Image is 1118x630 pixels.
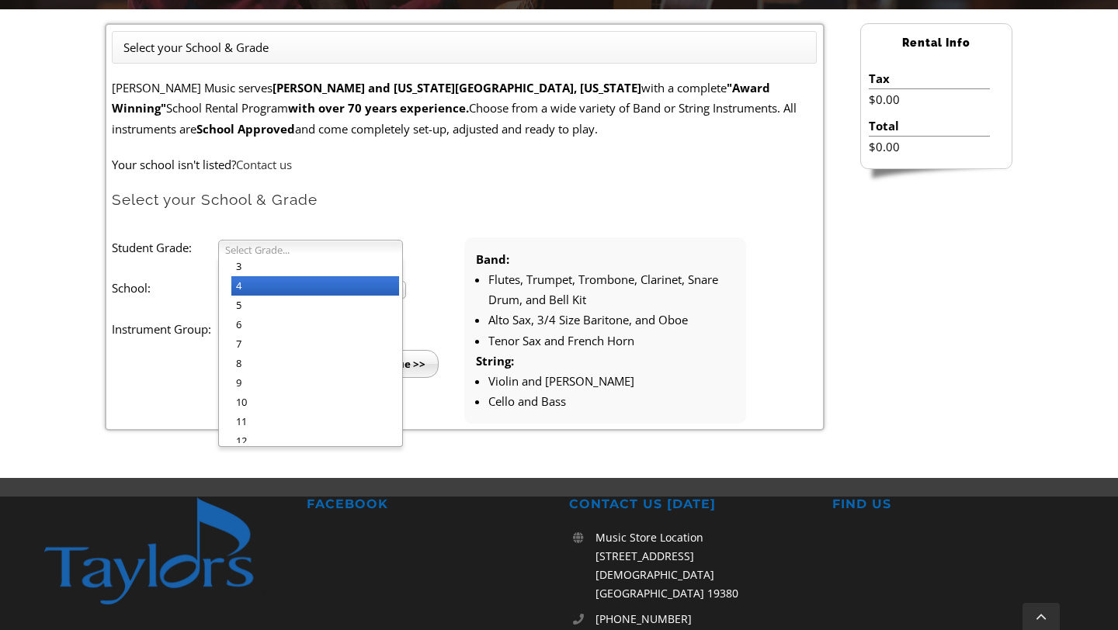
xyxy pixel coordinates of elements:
[112,78,817,139] p: [PERSON_NAME] Music serves with a complete School Rental Program Choose from a wide variety of Ba...
[288,100,469,116] strong: with over 70 years experience.
[488,269,734,310] li: Flutes, Trumpet, Trombone, Clarinet, Snare Drum, and Bell Kit
[196,121,295,137] strong: School Approved
[225,241,382,259] span: Select Grade...
[231,373,399,393] li: 9
[273,80,641,95] strong: [PERSON_NAME] and [US_STATE][GEOGRAPHIC_DATA], [US_STATE]
[869,116,989,137] li: Total
[832,497,1075,513] h2: FIND US
[569,497,811,513] h2: CONTACT US [DATE]
[869,137,989,157] li: $0.00
[861,29,1012,57] h2: Rental Info
[123,37,269,57] li: Select your School & Grade
[231,431,399,451] li: 12
[231,315,399,334] li: 6
[231,334,399,354] li: 7
[476,353,514,369] strong: String:
[112,237,217,258] label: Student Grade:
[488,371,734,391] li: Violin and [PERSON_NAME]
[231,296,399,315] li: 5
[112,190,817,209] h2: Select your School & Grade
[869,68,989,89] li: Tax
[236,157,292,172] a: Contact us
[231,257,399,276] li: 3
[112,154,817,175] p: Your school isn't listed?
[231,412,399,431] li: 11
[112,278,217,298] label: School:
[231,393,399,412] li: 10
[488,310,734,330] li: Alto Sax, 3/4 Size Baritone, and Oboe
[112,319,217,339] label: Instrument Group:
[488,331,734,351] li: Tenor Sax and French Horn
[860,169,1012,183] img: sidebar-footer.png
[595,528,811,602] p: Music Store Location [STREET_ADDRESS][DEMOGRAPHIC_DATA] [GEOGRAPHIC_DATA] 19380
[595,610,811,628] a: [PHONE_NUMBER]
[869,89,989,109] li: $0.00
[488,391,734,411] li: Cello and Bass
[43,497,286,606] img: footer-logo
[231,354,399,373] li: 8
[307,497,549,513] h2: FACEBOOK
[476,251,509,267] strong: Band:
[231,276,399,296] li: 4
